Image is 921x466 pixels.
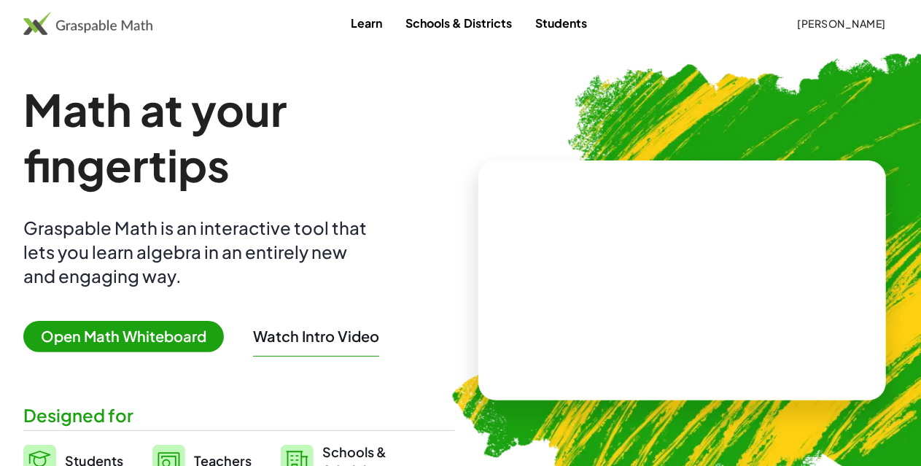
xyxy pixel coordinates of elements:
[23,216,373,288] div: Graspable Math is an interactive tool that lets you learn algebra in an entirely new and engaging...
[394,9,524,36] a: Schools & Districts
[23,82,455,193] h1: Math at your fingertips
[253,327,379,346] button: Watch Intro Video
[785,10,898,36] button: [PERSON_NAME]
[797,17,886,30] span: [PERSON_NAME]
[524,9,599,36] a: Students
[23,330,236,345] a: Open Math Whiteboard
[572,225,791,335] video: What is this? This is dynamic math notation. Dynamic math notation plays a central role in how Gr...
[23,403,455,427] div: Designed for
[339,9,394,36] a: Learn
[23,321,224,352] span: Open Math Whiteboard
